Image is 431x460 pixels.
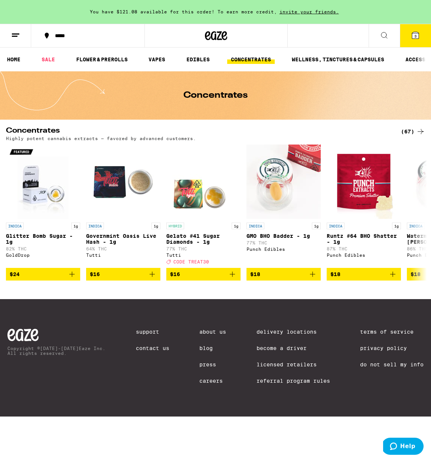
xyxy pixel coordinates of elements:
[71,223,80,229] p: 1g
[136,345,169,351] a: Contact Us
[257,329,330,335] a: Delivery Locations
[407,223,425,229] p: INDICA
[86,268,160,281] button: Add to bag
[6,145,80,268] a: Open page for Glitter Bomb Sugar - 1g from GoldDrop
[166,145,241,268] a: Open page for Gelato #41 Sugar Diamonds - 1g from Tutti
[199,345,226,351] a: Blog
[166,223,184,229] p: HYBRID
[6,223,24,229] p: INDICA
[173,259,209,264] span: CODE TREAT30
[151,223,160,229] p: 1g
[327,233,401,245] p: Runtz #64 BHO Shatter - 1g
[6,253,80,257] div: GoldDrop
[86,223,104,229] p: INDICA
[90,271,100,277] span: $16
[199,329,226,335] a: About Us
[38,55,59,64] a: SALE
[327,253,401,257] div: Punch Edibles
[277,9,342,14] span: invite your friends.
[360,345,424,351] a: Privacy Policy
[246,247,321,252] div: Punch Edibles
[392,223,401,229] p: 1g
[166,233,241,245] p: Gelato #41 Sugar Diamonds - 1g
[6,246,80,251] p: 82% THC
[257,362,330,367] a: Licensed Retailers
[90,9,277,14] span: You have $121.08 available for this order! To earn more credit,
[7,346,105,356] p: Copyright © [DATE]-[DATE] Eaze Inc. All rights reserved.
[183,91,248,100] h1: Concentrates
[3,55,24,64] a: HOME
[327,268,401,281] button: Add to bag
[6,268,80,281] button: Add to bag
[199,378,226,384] a: Careers
[330,271,340,277] span: $18
[72,55,131,64] a: FLOWER & PREROLLS
[400,24,431,47] button: 3
[327,145,401,268] a: Open page for Runtz #64 BHO Shatter - 1g from Punch Edibles
[6,145,80,219] img: GoldDrop - Glitter Bomb Sugar - 1g
[360,362,424,367] a: Do Not Sell My Info
[6,233,80,245] p: Glitter Bomb Sugar - 1g
[257,345,330,351] a: Become a Driver
[227,55,275,64] a: CONCENTRATES
[170,271,180,277] span: $16
[199,362,226,367] a: Press
[411,271,421,277] span: $18
[86,246,160,251] p: 64% THC
[246,233,321,239] p: GMO BHO Badder - 1g
[86,233,160,245] p: Governmint Oasis Live Hash - 1g
[246,240,321,245] p: 77% THC
[383,438,424,456] iframe: Opens a widget where you can find more information
[183,55,213,64] a: EDIBLES
[360,329,424,335] a: Terms of Service
[86,253,160,257] div: Tutti
[257,378,330,384] a: Referral Program Rules
[6,136,196,141] p: Highly potent cannabis extracts — favored by advanced customers.
[246,145,321,219] img: Punch Edibles - GMO BHO Badder - 1g
[166,253,241,257] div: Tutti
[136,329,169,335] a: Support
[327,246,401,251] p: 87% THC
[401,127,425,136] a: (67)
[250,271,260,277] span: $18
[166,145,241,219] img: Tutti - Gelato #41 Sugar Diamonds - 1g
[145,55,169,64] a: VAPES
[10,271,20,277] span: $24
[86,145,160,268] a: Open page for Governmint Oasis Live Hash - 1g from Tutti
[327,145,401,219] img: Punch Edibles - Runtz #64 BHO Shatter - 1g
[312,223,321,229] p: 1g
[246,145,321,268] a: Open page for GMO BHO Badder - 1g from Punch Edibles
[327,223,345,229] p: INDICA
[86,145,160,219] img: Tutti - Governmint Oasis Live Hash - 1g
[246,268,321,281] button: Add to bag
[166,246,241,251] p: 77% THC
[6,127,389,136] h2: Concentrates
[414,34,417,38] span: 3
[246,223,264,229] p: INDICA
[166,268,241,281] button: Add to bag
[288,55,388,64] a: WELLNESS, TINCTURES & CAPSULES
[232,223,241,229] p: 1g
